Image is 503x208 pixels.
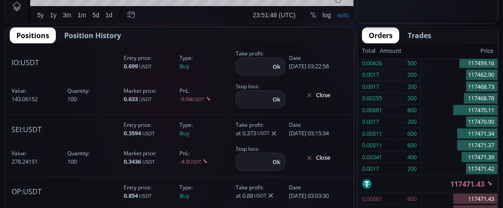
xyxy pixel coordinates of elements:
[362,93,382,104] div: 0.00255
[401,27,438,43] button: Trades
[140,22,145,28] div: H
[407,69,417,81] div: 200
[51,32,70,39] div: 5.855K
[124,62,138,70] b: 0.699
[75,5,80,12] div: D
[407,93,417,104] div: 300
[407,128,417,140] div: 600
[142,158,155,165] small: USDT
[421,128,498,140] div: 117471.34
[10,146,66,170] span: 278.24151
[362,152,382,163] div: 0.00341
[270,62,283,71] button: Ok
[124,129,141,137] b: 0.3594
[407,140,417,151] div: 600
[12,57,39,68] span: :USDT
[380,45,402,57] div: Amount
[362,58,382,69] div: 0.00426
[362,105,382,116] div: 0.00681
[12,125,21,134] b: SEI
[362,45,380,57] div: Total
[407,81,417,93] div: 200
[402,45,493,57] div: Price
[243,22,286,28] div: +90.77 (+0.08%)
[289,151,347,165] button: Close
[236,129,285,138] div: at 0.373
[362,193,382,205] div: 0.00681
[139,63,152,70] small: USDT
[407,163,417,175] div: 200
[407,116,417,128] div: 200
[12,58,19,67] b: IO
[10,27,56,43] button: Positions
[64,30,121,41] span: Position History
[10,83,66,107] span: 143.06152
[421,69,498,81] div: 117462.90
[12,187,21,196] b: OP
[362,81,379,93] div: 0.0017
[421,193,498,205] div: 117471.43
[213,22,240,28] div: 117471.43
[175,22,179,28] div: L
[421,116,498,128] div: 117470.90
[421,140,498,152] div: 117471.37
[66,83,122,107] span: 100
[407,193,417,205] div: 800
[58,27,128,43] button: Position History
[287,118,349,141] span: [DATE] 03:15:34
[105,22,110,28] div: O
[178,51,234,75] span: Buy
[421,105,498,117] div: 117470.11
[124,157,141,165] b: 0.3436
[421,152,498,164] div: 117471.39
[408,30,431,41] span: Trades
[270,94,283,104] button: Ok
[407,152,417,163] div: 400
[43,20,57,28] div: 1D
[257,130,269,137] small: USDT
[362,163,379,175] div: 0.0017
[124,192,138,200] b: 0.854
[287,180,349,204] span: [DATE] 03:03:30
[119,5,145,12] div: Compare
[12,186,42,197] span: :USDT
[362,116,379,128] div: 0.0017
[289,88,347,102] button: Close
[29,20,43,28] div: BTC
[407,58,417,69] div: 500
[362,69,379,81] div: 0.0017
[189,158,202,165] small: USDT
[165,5,192,12] div: Indicators
[270,157,283,167] button: Ok
[178,180,234,204] span: Buy
[407,105,417,116] div: 800
[16,30,49,41] span: Positions
[421,58,498,70] div: 117459.16
[124,95,138,103] b: 0.633
[66,146,122,170] span: 100
[369,30,393,41] span: Orders
[192,96,205,102] small: USDT
[421,81,498,93] div: 117468.73
[358,175,498,193] div: 117471.43
[254,192,266,200] small: USDT
[8,118,15,127] div: 
[139,96,152,102] small: USDT
[178,83,234,107] span: -9.94
[139,192,152,199] small: USDT
[179,22,206,28] div: 117172.21
[209,22,213,28] div: C
[421,163,498,175] div: 117471.42
[362,27,399,43] button: Orders
[178,118,234,141] span: Buy
[145,22,172,28] div: 118575.00
[12,124,42,135] span: :USDT
[362,128,382,140] div: 0.00511
[178,146,234,170] span: -4.9
[421,93,498,105] div: 117468.78
[29,32,48,39] div: Volume
[57,20,84,28] div: Bitcoin
[287,51,349,75] span: [DATE] 03:22:58
[90,20,98,28] div: Market open
[236,192,285,200] div: at 0.88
